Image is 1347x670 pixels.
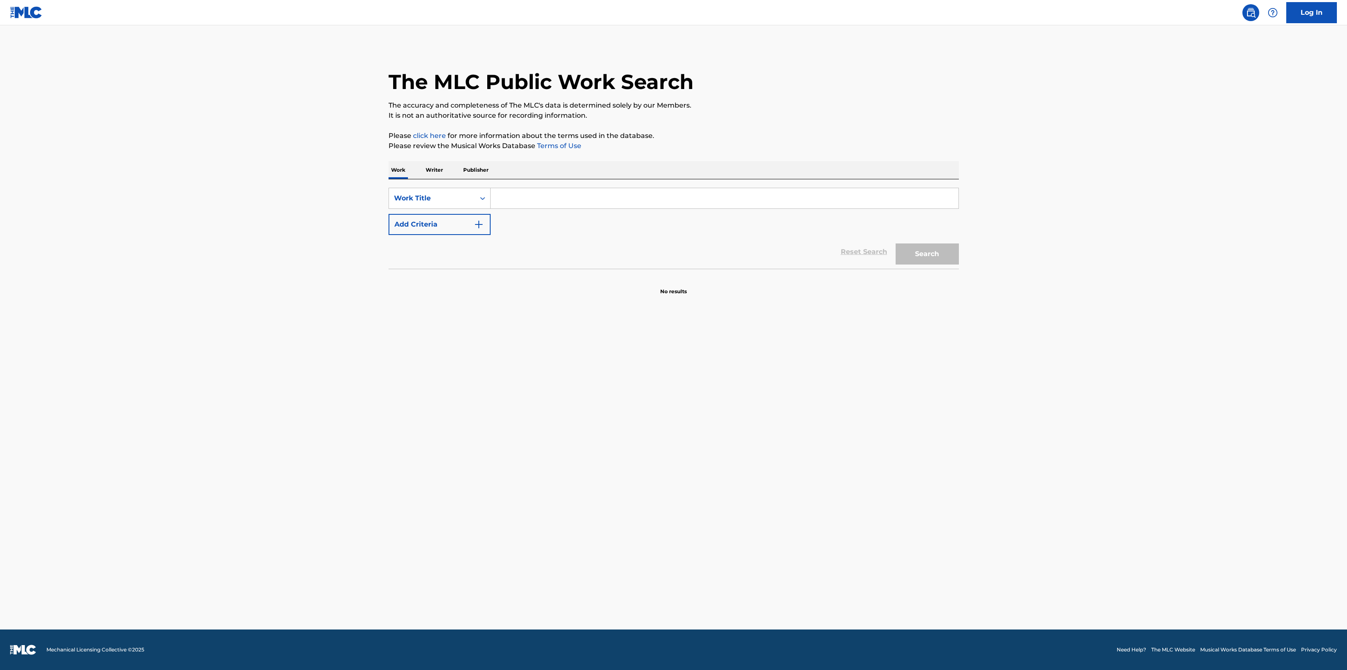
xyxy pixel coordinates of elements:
img: help [1268,8,1278,18]
img: search [1246,8,1256,18]
p: No results [660,278,687,295]
form: Search Form [389,188,959,269]
a: Log In [1286,2,1337,23]
a: Need Help? [1117,646,1146,654]
p: Writer [423,161,445,179]
div: Help [1264,4,1281,21]
img: 9d2ae6d4665cec9f34b9.svg [474,219,484,230]
a: Terms of Use [535,142,581,150]
p: It is not an authoritative source for recording information. [389,111,959,121]
a: The MLC Website [1151,646,1195,654]
p: The accuracy and completeness of The MLC's data is determined solely by our Members. [389,100,959,111]
p: Please for more information about the terms used in the database. [389,131,959,141]
p: Work [389,161,408,179]
a: Public Search [1242,4,1259,21]
p: Please review the Musical Works Database [389,141,959,151]
button: Add Criteria [389,214,491,235]
img: MLC Logo [10,6,43,19]
a: Privacy Policy [1301,646,1337,654]
span: Mechanical Licensing Collective © 2025 [46,646,144,654]
iframe: Chat Widget [1305,629,1347,670]
p: Publisher [461,161,491,179]
img: logo [10,645,36,655]
a: click here [413,132,446,140]
a: Musical Works Database Terms of Use [1200,646,1296,654]
div: Work Title [394,193,470,203]
h1: The MLC Public Work Search [389,69,694,95]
